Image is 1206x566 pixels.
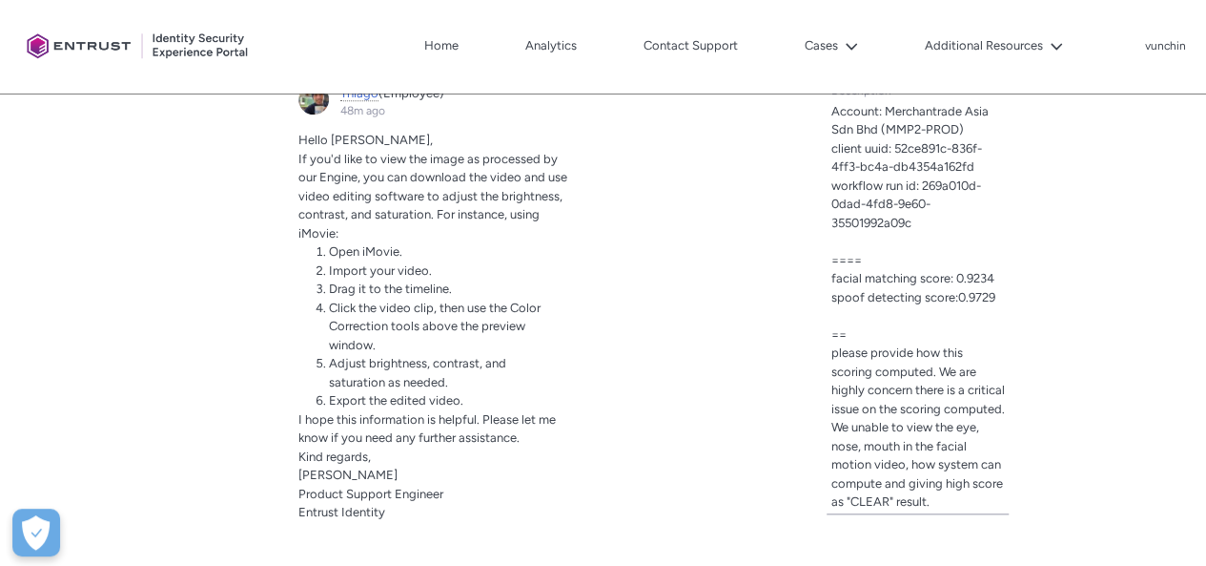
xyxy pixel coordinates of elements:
[419,31,463,60] a: Home
[329,244,402,259] span: Open iMovie.
[1144,35,1187,54] button: User Profile vunchin
[920,31,1068,60] button: Additional Resources
[329,356,506,389] span: Adjust brightness, contrast, and saturation as needed.
[298,152,567,241] span: If you'd like to view the image as processed by our Engine, you can download the video and use vi...
[298,450,371,464] span: Kind regards,
[298,468,398,482] span: [PERSON_NAME]
[12,509,60,556] div: Cookie Preferences
[298,412,556,446] span: I hope this information is helpful. Please let me know if you need any further assistance.
[298,84,329,115] div: Thiago
[329,301,541,352] span: Click the video clip, then use the Color Correction tools above the preview window.
[800,31,863,60] button: Cases
[378,86,444,100] span: (Employee)
[298,505,385,519] span: Entrust Identity
[521,31,582,60] a: Analytics, opens in new tab
[340,86,378,101] a: Thiago
[298,84,329,115] img: External User - Thiago (Onfido)
[639,31,743,60] a: Contact Support
[329,263,432,278] span: Import your video.
[298,133,433,147] span: Hello [PERSON_NAME],
[329,393,463,408] span: Export the edited video.
[298,487,443,501] span: Product Support Engineer
[340,104,385,117] a: 48m ago
[830,104,1004,510] lightning-formatted-text: Account: Merchantrade Asia Sdn Bhd (MMP2-PROD) client uuid: 52ce891c-836f-4ff3-bc4a-db4354a162fd ...
[1145,40,1186,53] p: vunchin
[12,509,60,556] button: Open Preferences
[329,282,452,296] span: Drag it to the timeline.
